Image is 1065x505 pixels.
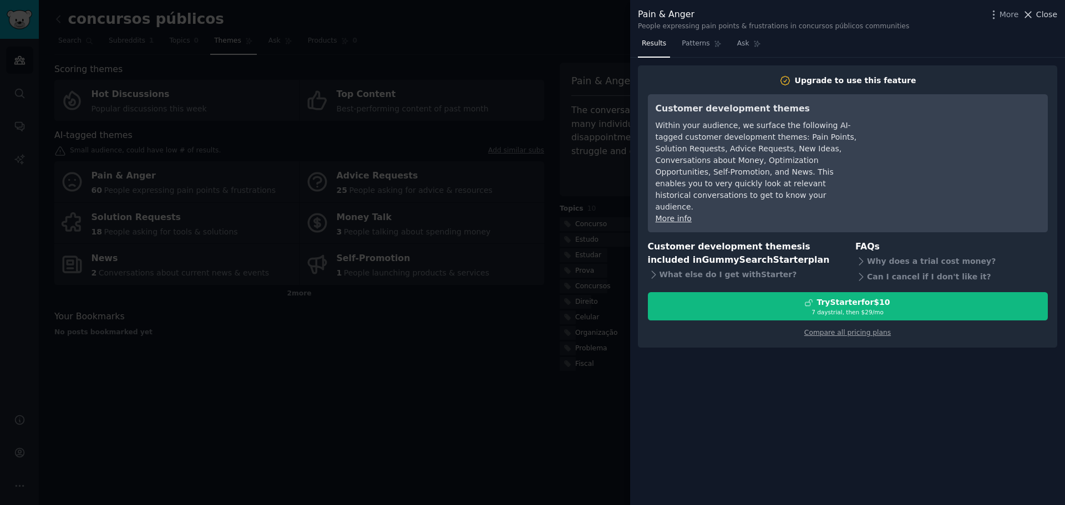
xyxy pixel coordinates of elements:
[638,35,670,58] a: Results
[702,254,808,265] span: GummySearch Starter
[656,102,858,116] h3: Customer development themes
[855,240,1048,254] h3: FAQs
[1036,9,1057,21] span: Close
[638,22,909,32] div: People expressing pain points & frustrations in concursos públicos communities
[816,297,890,308] div: Try Starter for $10
[648,267,840,283] div: What else do I get with Starter ?
[795,75,916,86] div: Upgrade to use this feature
[682,39,709,49] span: Patterns
[855,269,1048,284] div: Can I cancel if I don't like it?
[678,35,725,58] a: Patterns
[737,39,749,49] span: Ask
[656,214,692,223] a: More info
[656,120,858,213] div: Within your audience, we surface the following AI-tagged customer development themes: Pain Points...
[642,39,666,49] span: Results
[1000,9,1019,21] span: More
[733,35,765,58] a: Ask
[804,329,891,336] a: Compare all pricing plans
[648,292,1048,320] button: TryStarterfor$107 daystrial, then $29/mo
[855,253,1048,269] div: Why does a trial cost money?
[648,240,840,267] h3: Customer development themes is included in plan
[638,8,909,22] div: Pain & Anger
[1022,9,1057,21] button: Close
[648,308,1047,316] div: 7 days trial, then $ 29 /mo
[988,9,1019,21] button: More
[874,102,1040,185] iframe: YouTube video player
